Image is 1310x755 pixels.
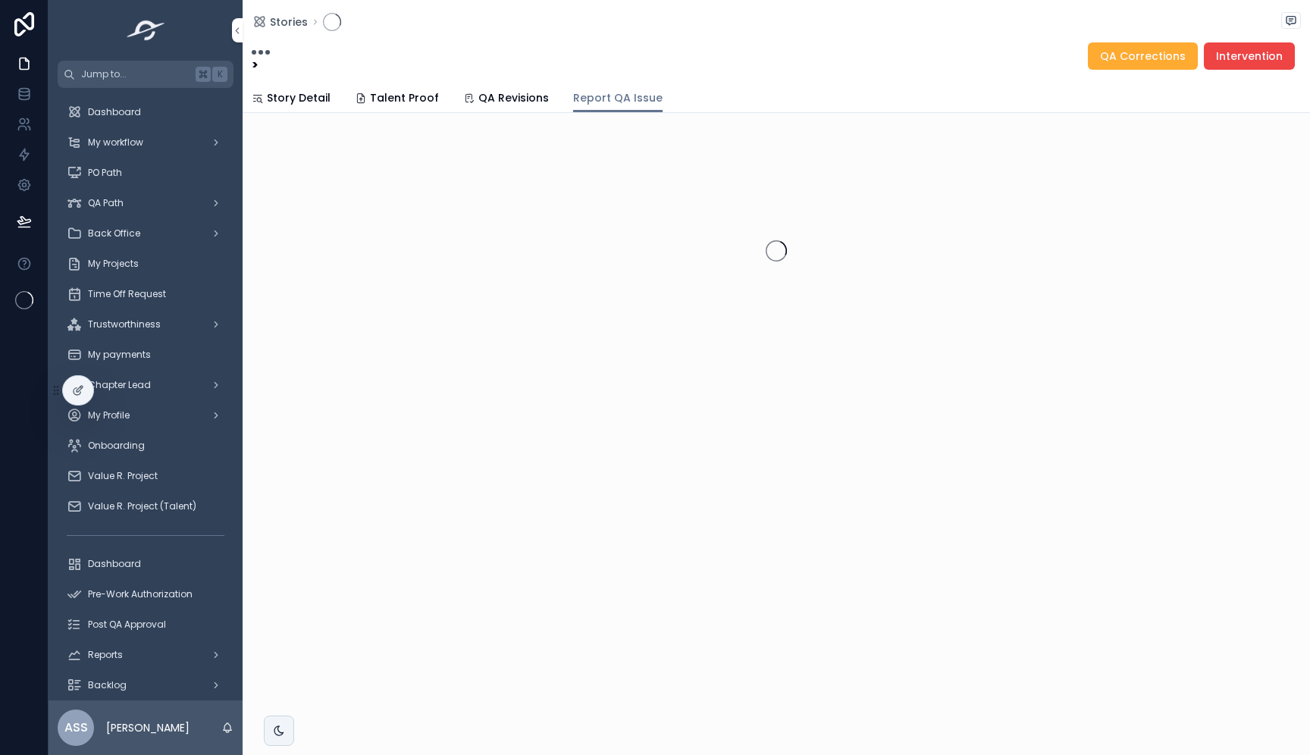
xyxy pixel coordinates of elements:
[58,250,233,277] a: My Projects
[88,440,145,452] span: Onboarding
[88,558,141,570] span: Dashboard
[58,311,233,338] a: Trustworthiness
[463,84,549,114] a: QA Revisions
[106,720,190,735] p: [PERSON_NAME]
[267,90,331,105] span: Story Detail
[58,672,233,699] a: Backlog
[252,84,331,114] a: Story Detail
[58,402,233,429] a: My Profile
[58,432,233,459] a: Onboarding
[58,159,233,186] a: PO Path
[122,18,170,42] img: App logo
[88,349,151,361] span: My payments
[1216,49,1283,64] span: Intervention
[88,649,123,661] span: Reports
[88,106,141,118] span: Dashboard
[58,280,233,308] a: Time Off Request
[81,68,190,80] span: Jump to...
[58,371,233,399] a: Chapter Lead
[88,470,158,482] span: Value R. Project
[88,167,122,179] span: PO Path
[58,493,233,520] a: Value R. Project (Talent)
[1204,42,1295,70] button: Intervention
[58,341,233,368] a: My payments
[88,379,151,391] span: Chapter Lead
[252,14,308,30] a: Stories
[58,581,233,608] a: Pre-Work Authorization
[370,90,439,105] span: Talent Proof
[88,679,127,691] span: Backlog
[88,318,161,331] span: Trustworthiness
[88,409,130,421] span: My Profile
[214,68,226,80] span: K
[88,588,193,600] span: Pre-Work Authorization
[88,197,124,209] span: QA Path
[270,14,308,30] span: Stories
[58,611,233,638] a: Post QA Approval
[1088,42,1198,70] button: QA Corrections
[573,90,663,105] span: Report QA Issue
[49,88,243,700] div: scrollable content
[58,220,233,247] a: Back Office
[58,190,233,217] a: QA Path
[1100,49,1186,64] span: QA Corrections
[58,550,233,578] a: Dashboard
[573,84,663,113] a: Report QA Issue
[58,61,233,88] button: Jump to...K
[88,227,140,240] span: Back Office
[88,500,196,512] span: Value R. Project (Talent)
[64,719,88,737] span: ASS
[355,84,439,114] a: Talent Proof
[88,288,166,300] span: Time Off Request
[58,99,233,126] a: Dashboard
[88,136,143,149] span: My workflow
[58,462,233,490] a: Value R. Project
[88,258,139,270] span: My Projects
[58,641,233,669] a: Reports
[88,619,166,631] span: Post QA Approval
[252,56,259,74] strong: >
[478,90,549,105] span: QA Revisions
[58,129,233,156] a: My workflow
